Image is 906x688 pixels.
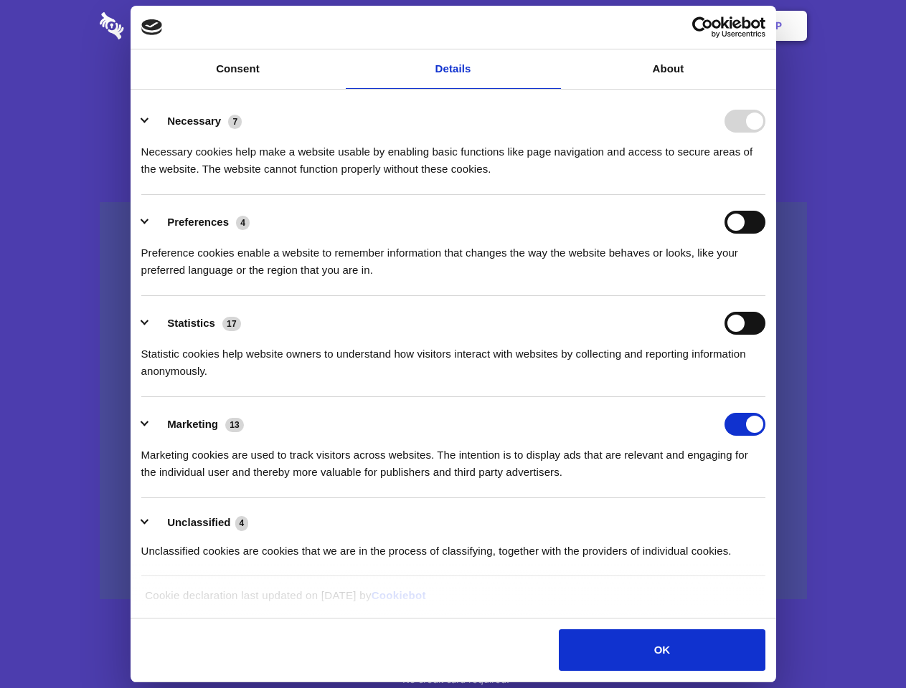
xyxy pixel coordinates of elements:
a: Login [651,4,713,48]
a: Contact [582,4,648,48]
img: logo-wordmark-white-trans-d4663122ce5f474addd5e946df7df03e33cb6a1c49d2221995e7729f52c070b2.svg [100,12,222,39]
button: Statistics (17) [141,312,250,335]
h1: Eliminate Slack Data Loss. [100,64,807,116]
div: Marketing cookies are used to track visitors across websites. The intention is to display ads tha... [141,436,765,481]
label: Statistics [167,317,215,329]
label: Marketing [167,418,218,430]
a: About [561,49,776,89]
h4: Auto-redaction of sensitive data, encrypted data sharing and self-destructing private chats. Shar... [100,130,807,178]
iframe: Drift Widget Chat Controller [834,616,889,671]
span: 7 [228,115,242,129]
img: logo [141,19,163,35]
a: Pricing [421,4,483,48]
div: Preference cookies enable a website to remember information that changes the way the website beha... [141,234,765,279]
div: Cookie declaration last updated on [DATE] by [134,587,772,615]
div: Statistic cookies help website owners to understand how visitors interact with websites by collec... [141,335,765,380]
a: Wistia video thumbnail [100,202,807,600]
a: Usercentrics Cookiebot - opens in a new window [640,16,765,38]
button: Marketing (13) [141,413,253,436]
label: Necessary [167,115,221,127]
span: 13 [225,418,244,432]
a: Consent [131,49,346,89]
button: OK [559,629,765,671]
button: Unclassified (4) [141,514,258,532]
label: Preferences [167,216,229,228]
span: 17 [222,317,241,331]
div: Unclassified cookies are cookies that we are in the process of classifying, together with the pro... [141,532,765,560]
button: Necessary (7) [141,110,251,133]
div: Necessary cookies help make a website usable by enabling basic functions like page navigation and... [141,133,765,178]
span: 4 [235,516,249,530]
a: Details [346,49,561,89]
span: 4 [236,216,250,230]
a: Cookiebot [372,589,426,601]
button: Preferences (4) [141,211,259,234]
